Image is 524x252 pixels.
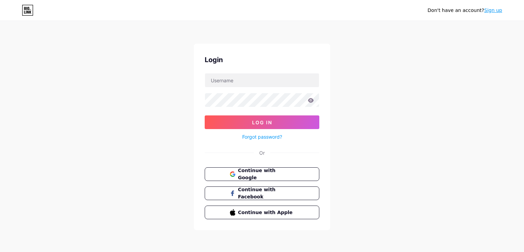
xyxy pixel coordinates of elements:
[252,120,272,125] span: Log In
[242,133,282,140] a: Forgot password?
[205,186,319,200] button: Continue with Facebook
[205,167,319,181] button: Continue with Google
[238,186,294,200] span: Continue with Facebook
[484,8,502,13] a: Sign up
[205,115,319,129] button: Log In
[427,7,502,14] div: Don't have an account?
[259,149,265,156] div: Or
[205,73,319,87] input: Username
[205,206,319,219] button: Continue with Apple
[238,167,294,181] span: Continue with Google
[205,55,319,65] div: Login
[238,209,294,216] span: Continue with Apple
